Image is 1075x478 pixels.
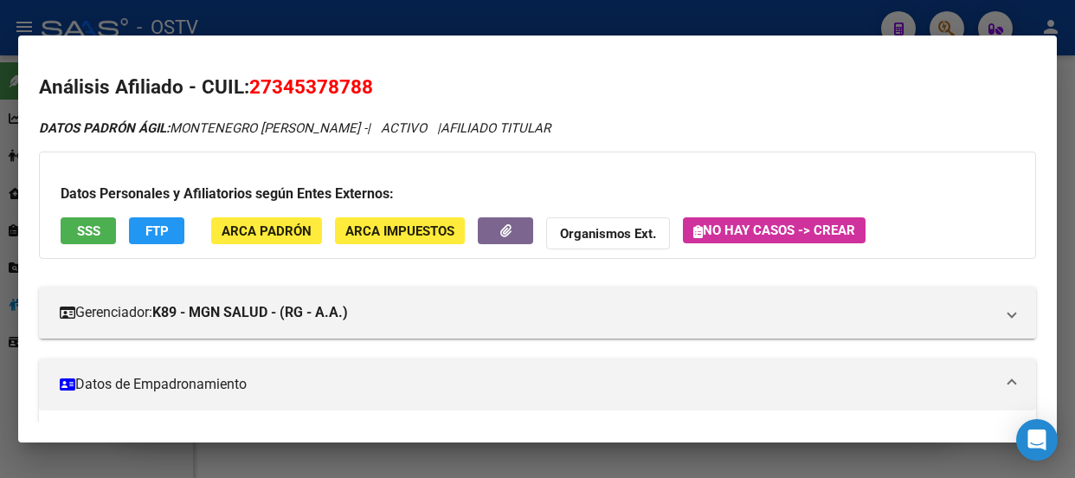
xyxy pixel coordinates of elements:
span: No hay casos -> Crear [693,223,855,238]
mat-expansion-panel-header: Gerenciador:K89 - MGN SALUD - (RG - A.A.) [39,287,1036,339]
strong: DATOS PADRÓN ÁGIL: [39,120,170,136]
button: ARCA Impuestos [335,217,465,244]
mat-panel-title: Datos de Empadronamiento [60,374,995,395]
h2: Análisis Afiliado - CUIL: [39,73,1036,102]
span: SSS [77,223,100,239]
mat-panel-title: Gerenciador: [60,302,995,323]
span: AFILIADO TITULAR [441,120,550,136]
button: No hay casos -> Crear [683,217,866,243]
button: ARCA Padrón [211,217,322,244]
span: 27345378788 [249,75,373,98]
button: FTP [129,217,184,244]
h3: Datos Personales y Afiliatorios según Entes Externos: [61,184,1014,204]
i: | ACTIVO | [39,120,550,136]
span: ARCA Padrón [222,223,312,239]
span: ARCA Impuestos [345,223,454,239]
button: SSS [61,217,116,244]
strong: K89 - MGN SALUD - (RG - A.A.) [152,302,348,323]
div: Open Intercom Messenger [1016,419,1058,461]
span: MONTENEGRO [PERSON_NAME] - [39,120,367,136]
mat-expansion-panel-header: Datos de Empadronamiento [39,358,1036,410]
strong: Organismos Ext. [560,226,656,242]
span: FTP [145,223,169,239]
button: Organismos Ext. [546,217,670,249]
